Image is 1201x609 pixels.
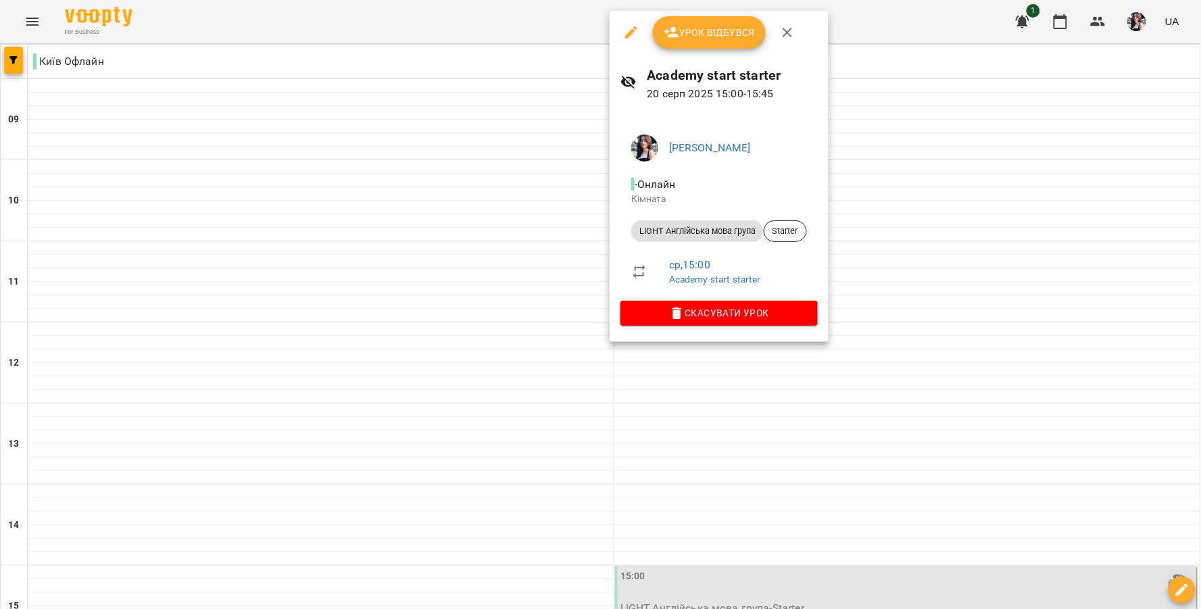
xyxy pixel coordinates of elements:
[669,141,751,154] a: [PERSON_NAME]
[631,305,807,321] span: Скасувати Урок
[764,225,806,237] span: Starter
[631,193,807,206] p: Кімната
[631,178,679,191] span: - Онлайн
[669,258,710,271] a: ср , 15:00
[764,220,807,242] div: Starter
[647,65,818,86] h6: Academy start starter
[631,135,658,162] img: bfead1ea79d979fadf21ae46c61980e3.jpg
[631,225,764,237] span: LIGHT Англійська мова група
[647,86,818,102] p: 20 серп 2025 15:00 - 15:45
[664,24,756,41] span: Урок відбувся
[653,16,766,49] button: Урок відбувся
[620,301,818,325] button: Скасувати Урок
[669,274,761,285] a: Academy start starter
